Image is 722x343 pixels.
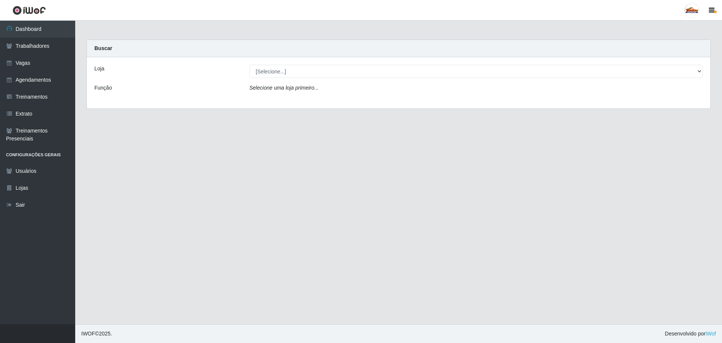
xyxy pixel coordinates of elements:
[94,45,112,51] strong: Buscar
[665,330,716,338] span: Desenvolvido por
[81,331,95,337] span: IWOF
[705,331,716,337] a: iWof
[12,6,46,15] img: CoreUI Logo
[81,330,112,338] span: © 2025 .
[94,65,104,73] label: Loja
[94,84,112,92] label: Função
[249,85,319,91] i: Selecione uma loja primeiro...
